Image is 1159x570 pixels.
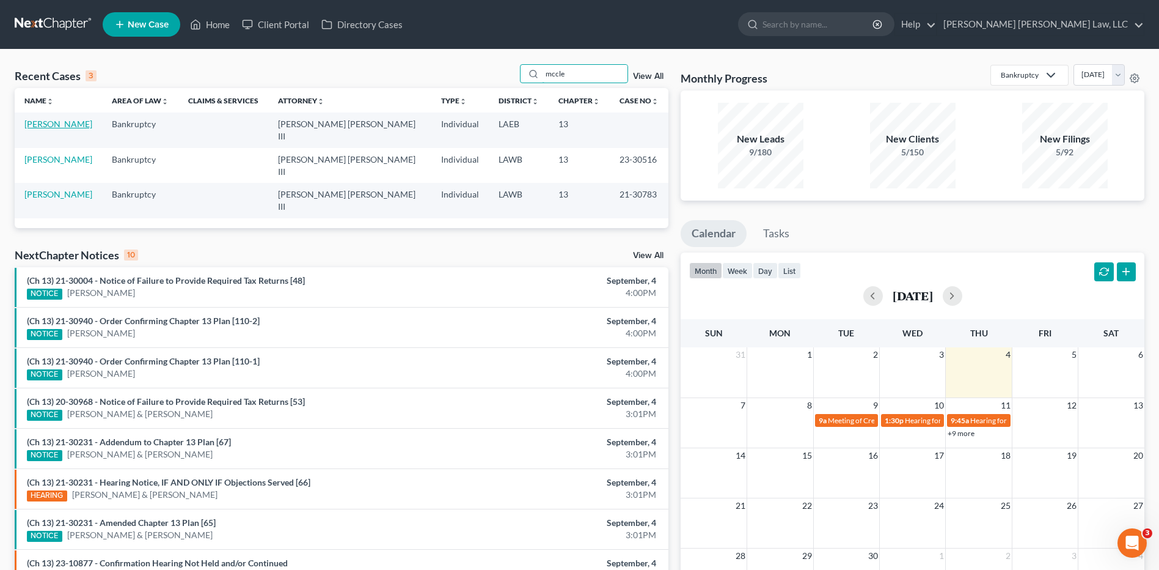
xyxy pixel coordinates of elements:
a: View All [633,72,664,81]
div: NOTICE [27,329,62,340]
div: NOTICE [27,289,62,300]
a: (Ch 13) 21-30004 - Notice of Failure to Provide Required Tax Returns [48] [27,275,305,286]
div: 5/92 [1022,146,1108,158]
a: Help [895,13,936,35]
a: Calendar [681,220,747,247]
div: September, 4 [455,315,656,327]
span: 3 [1143,528,1152,538]
div: 4:00PM [455,327,656,339]
div: September, 4 [455,557,656,569]
span: 29 [801,549,813,563]
i: unfold_more [651,98,659,105]
td: Bankruptcy [102,148,178,183]
a: [PERSON_NAME] & [PERSON_NAME] [67,529,213,541]
div: 5/150 [870,146,956,158]
a: [PERSON_NAME] [24,189,92,199]
a: [PERSON_NAME] [67,327,135,339]
button: week [722,262,753,279]
i: unfold_more [459,98,467,105]
a: (Ch 13) 21-30940 - Order Confirming Chapter 13 Plan [110-2] [27,316,260,326]
span: 1:30p [885,416,904,425]
div: NOTICE [27,450,62,461]
a: Attorneyunfold_more [278,96,324,105]
div: September, 4 [455,476,656,489]
input: Search by name... [762,13,874,35]
a: Client Portal [236,13,315,35]
a: +9 more [948,429,974,438]
span: 28 [734,549,747,563]
span: 23 [867,498,879,513]
div: Bankruptcy [1001,70,1039,80]
span: 26 [1066,498,1078,513]
span: Wed [902,328,923,338]
td: [PERSON_NAME] [PERSON_NAME] III [268,148,431,183]
div: New Leads [718,132,803,146]
a: (Ch 13) 21-30231 - Amended Chapter 13 Plan [65] [27,517,216,528]
td: Individual [431,113,489,147]
a: (Ch 13) 20-30968 - Notice of Failure to Provide Required Tax Returns [53] [27,396,305,407]
a: Chapterunfold_more [558,96,600,105]
td: 13 [549,148,610,183]
span: 18 [1000,448,1012,463]
a: Districtunfold_more [499,96,539,105]
a: [PERSON_NAME] [24,119,92,129]
a: Case Nounfold_more [620,96,659,105]
a: Home [184,13,236,35]
span: 25 [1000,498,1012,513]
td: LAWB [489,183,549,218]
div: HEARING [27,490,67,502]
span: 4 [1004,347,1012,362]
div: 3:01PM [455,489,656,501]
span: 16 [867,448,879,463]
td: [PERSON_NAME] [PERSON_NAME] III [268,183,431,218]
button: month [689,262,722,279]
div: September, 4 [455,517,656,529]
span: 1 [806,347,813,362]
a: (Ch 13) 21-30231 - Hearing Notice, IF AND ONLY IF Objections Served [66] [27,477,310,487]
td: Bankruptcy [102,113,178,147]
div: 3:01PM [455,529,656,541]
span: 15 [801,448,813,463]
a: Area of Lawunfold_more [112,96,169,105]
span: 9:45a [951,416,969,425]
div: 3:01PM [455,408,656,420]
span: 9a [819,416,827,425]
i: unfold_more [46,98,54,105]
div: 10 [124,250,138,261]
a: (Ch 13) 21-30940 - Order Confirming Chapter 13 Plan [110-1] [27,356,260,366]
span: 17 [933,448,945,463]
i: unfold_more [593,98,600,105]
a: [PERSON_NAME] & [PERSON_NAME] [67,448,213,461]
a: View All [633,251,664,260]
span: Meeting of Creditors for [PERSON_NAME] [828,416,963,425]
td: LAEB [489,113,549,147]
div: Recent Cases [15,68,97,83]
span: Tue [838,328,854,338]
span: 3 [1070,549,1078,563]
a: Typeunfold_more [441,96,467,105]
span: Sun [705,328,723,338]
div: NextChapter Notices [15,248,138,262]
a: [PERSON_NAME] [24,154,92,165]
span: 9 [872,398,879,413]
td: 13 [549,113,610,147]
div: 3:01PM [455,448,656,461]
span: 13 [1132,398,1144,413]
td: 21-30783 [610,183,668,218]
a: [PERSON_NAME] [PERSON_NAME] Law, LLC [937,13,1144,35]
div: September, 4 [455,436,656,448]
div: September, 4 [455,275,656,287]
td: Individual [431,183,489,218]
td: Bankruptcy [102,183,178,218]
button: list [778,262,801,279]
div: NOTICE [27,410,62,421]
span: 22 [801,498,813,513]
a: [PERSON_NAME] & [PERSON_NAME] [72,489,218,501]
h2: [DATE] [893,289,933,302]
span: 19 [1066,448,1078,463]
input: Search by name... [542,65,627,83]
th: Claims & Services [178,88,268,113]
span: Sat [1103,328,1119,338]
td: Individual [431,148,489,183]
h3: Monthly Progress [681,71,767,86]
